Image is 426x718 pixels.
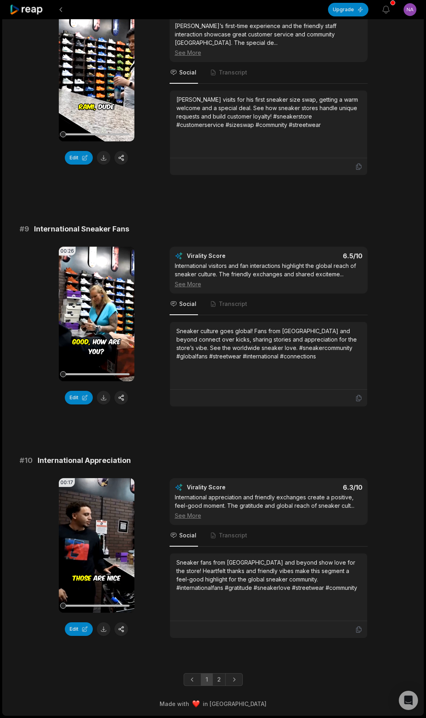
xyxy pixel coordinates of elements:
nav: Tabs [170,62,368,84]
span: # 9 [20,223,29,235]
span: Social [179,531,196,539]
div: See More [175,280,362,288]
div: Sneaker culture goes global! Fans from [GEOGRAPHIC_DATA] and beyond connect over kicks, sharing s... [176,327,361,360]
nav: Tabs [170,294,368,315]
div: Sneaker fans from [GEOGRAPHIC_DATA] and beyond show love for the store! Heartfelt thanks and frie... [176,558,361,592]
div: 6.5 /10 [276,252,362,260]
div: Open Intercom Messenger [399,691,418,710]
img: heart emoji [192,700,200,708]
span: Social [179,300,196,308]
div: Made with in [GEOGRAPHIC_DATA] [10,700,416,708]
div: See More [175,48,362,57]
div: [PERSON_NAME]’s first-time experience and the friendly staff interaction showcase great customer ... [175,22,362,57]
div: 6.3 /10 [276,483,362,491]
div: International visitors and fan interactions highlight the global reach of sneaker culture. The fr... [175,261,362,288]
video: Your browser does not support mp4 format. [59,478,134,613]
nav: Tabs [170,525,368,547]
div: [PERSON_NAME] visits for his first sneaker size swap, getting a warm welcome and a special deal. ... [176,95,361,129]
div: Virality Score [187,252,273,260]
video: Your browser does not support mp4 format. [59,247,134,381]
span: Transcript [219,68,247,76]
span: Transcript [219,300,247,308]
a: Previous page [184,673,201,686]
div: International appreciation and friendly exchanges create a positive, feel-good moment. The gratit... [175,493,362,520]
span: Social [179,68,196,76]
video: Your browser does not support mp4 format. [59,7,134,141]
button: Upgrade [328,3,368,16]
div: Virality Score [187,483,273,491]
button: Edit [65,622,93,636]
span: International Sneaker Fans [34,223,129,235]
span: International Appreciation [38,455,131,466]
span: # 10 [20,455,33,466]
button: Edit [65,151,93,165]
span: Transcript [219,531,247,539]
a: Next page [225,673,243,686]
div: See More [175,511,362,520]
a: Page 1 is your current page [201,673,213,686]
button: Edit [65,391,93,404]
a: Page 2 [212,673,226,686]
ul: Pagination [184,673,243,686]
